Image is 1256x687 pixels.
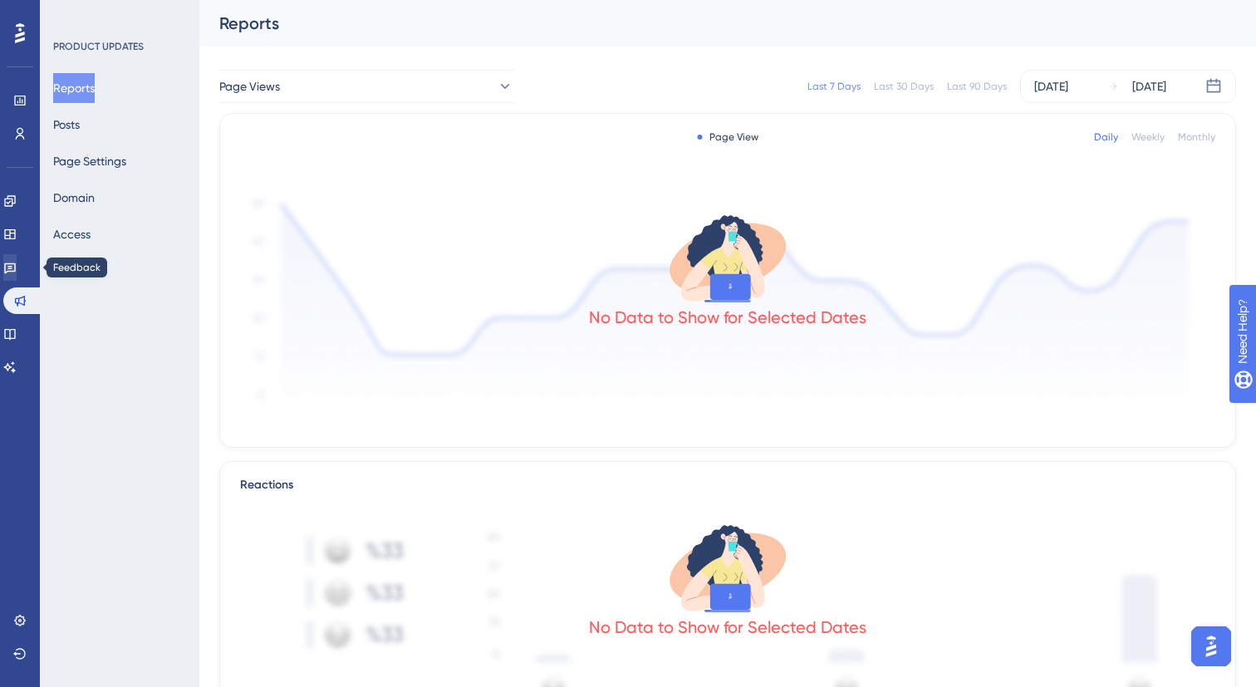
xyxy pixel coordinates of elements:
[219,12,1195,35] div: Reports
[1178,130,1215,144] div: Monthly
[698,130,758,144] div: Page View
[1094,130,1118,144] div: Daily
[53,219,91,249] button: Access
[874,80,934,93] div: Last 30 Days
[219,76,280,96] span: Page Views
[53,110,80,140] button: Posts
[39,4,104,24] span: Need Help?
[1131,130,1165,144] div: Weekly
[53,183,95,213] button: Domain
[219,70,513,103] button: Page Views
[589,306,866,329] div: No Data to Show for Selected Dates
[240,475,1215,495] div: Reactions
[1034,76,1068,96] div: [DATE]
[1132,76,1166,96] div: [DATE]
[947,80,1007,93] div: Last 90 Days
[589,616,866,639] div: No Data to Show for Selected Dates
[53,40,144,53] div: PRODUCT UPDATES
[53,146,126,176] button: Page Settings
[1186,621,1236,671] iframe: UserGuiding AI Assistant Launcher
[53,73,95,103] button: Reports
[807,80,861,93] div: Last 7 Days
